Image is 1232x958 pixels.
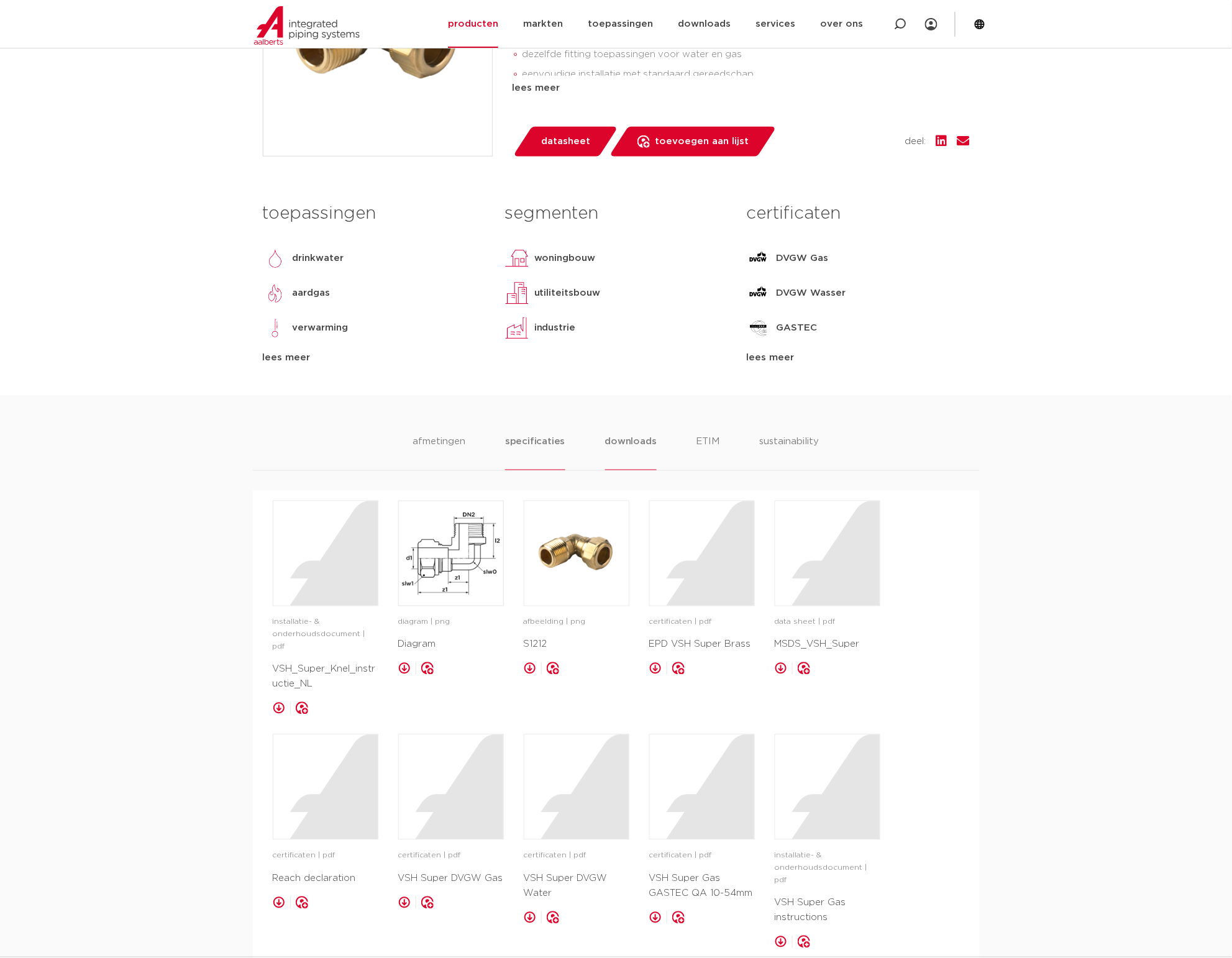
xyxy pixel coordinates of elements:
[534,286,601,301] p: utiliteitsbouw
[534,321,576,335] p: industrie
[541,132,590,152] span: datasheet
[398,637,504,652] p: Diagram
[534,251,596,266] p: woningbouw
[696,435,720,470] li: ETIM
[649,872,755,901] p: VSH Super Gas GASTEC QA 10-54mm
[293,286,331,301] p: aardgas
[513,127,618,157] a: datasheet
[522,45,970,65] li: dezelfde fitting toepassingen voor water en gas
[504,316,529,340] img: industrie
[775,637,880,652] p: MSDS_VSH_Super
[605,435,657,470] li: downloads
[505,435,565,470] li: specificaties
[398,616,504,629] p: diagram | png
[273,662,378,692] p: VSH_Super_Knel_instructie_NL
[504,246,529,271] img: woningbouw
[513,81,970,96] div: lees meer
[746,350,969,365] div: lees meer
[413,435,465,470] li: afmetingen
[293,251,344,266] p: drinkwater
[293,321,349,335] p: verwarming
[522,65,970,84] li: eenvoudige installatie met standaard gereedschap
[649,850,755,862] p: certificaten | pdf
[524,850,629,862] p: certificaten | pdf
[905,134,926,149] span: deel:
[263,350,486,365] div: lees meer
[746,201,969,226] h3: certificaten
[398,850,504,862] p: certificaten | pdf
[775,616,880,629] p: data sheet | pdf
[263,201,486,226] h3: toepassingen
[398,501,504,606] a: image for Diagram
[775,896,880,926] p: VSH Super Gas instructions
[263,246,288,271] img: drinkwater
[746,316,771,340] img: GASTEC
[776,251,828,266] p: DVGW Gas
[524,616,629,629] p: afbeelding | png
[399,501,503,606] img: image for Diagram
[524,637,629,652] p: S1212
[273,616,378,654] p: installatie- & onderhoudsdocument | pdf
[655,132,749,152] span: toevoegen aan lijst
[273,850,378,862] p: certificaten | pdf
[775,850,880,887] p: installatie- & onderhoudsdocument | pdf
[649,637,755,652] p: EPD VSH Super Brass
[504,201,728,226] h3: segmenten
[504,281,529,306] img: utiliteitsbouw
[649,616,755,629] p: certificaten | pdf
[776,321,817,335] p: GASTEC
[746,246,771,271] img: DVGW Gas
[776,286,846,301] p: DVGW Wasser
[760,435,819,470] li: sustainability
[524,872,629,901] p: VSH Super DVGW Water
[263,281,288,306] img: aardgas
[398,872,504,887] p: VSH Super DVGW Gas
[524,501,629,606] a: image for S1212
[263,316,288,340] img: verwarming
[746,281,771,306] img: DVGW Wasser
[524,501,629,606] img: image for S1212
[273,872,378,887] p: Reach declaration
